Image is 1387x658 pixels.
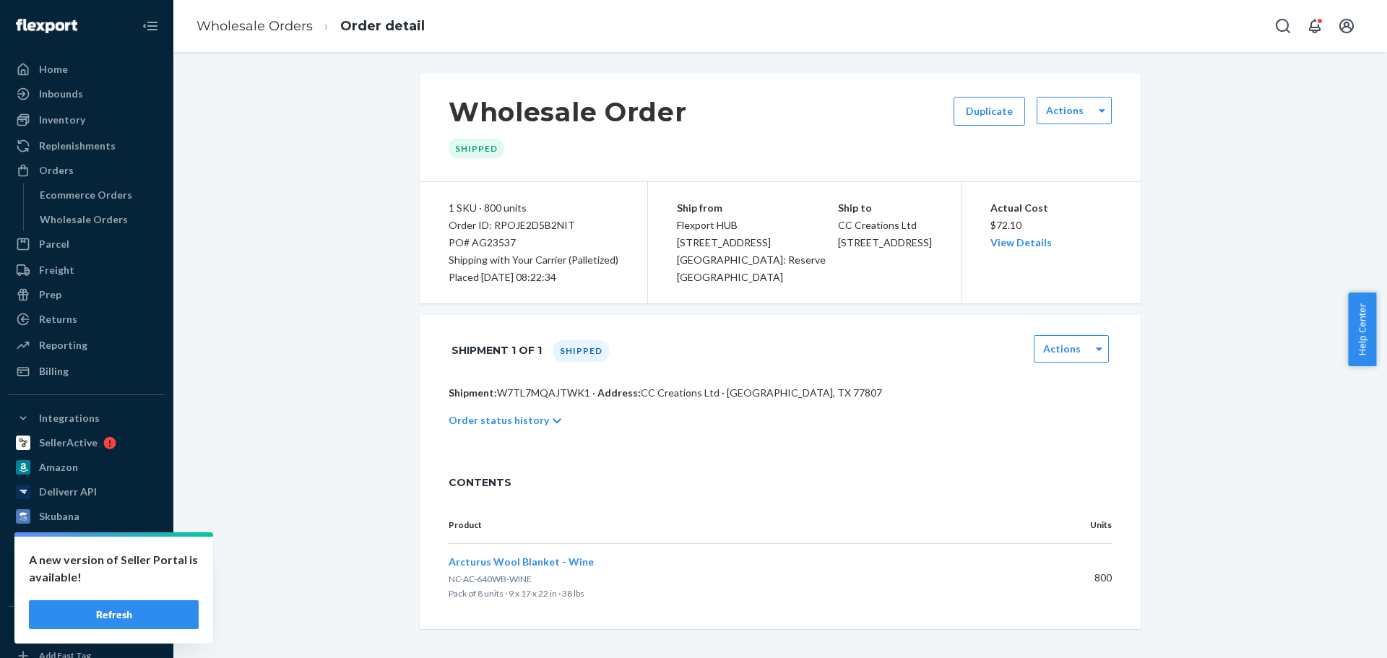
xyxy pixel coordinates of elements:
[9,233,165,256] a: Parcel
[449,555,594,569] button: Arcturus Wool Blanket - Wine
[449,139,504,158] div: Shipped
[449,251,618,269] p: Shipping with Your Carrier (Palletized)
[39,485,97,499] div: Deliverr API
[9,529,165,553] a: Walmart
[449,413,549,428] p: Order status history
[449,573,532,584] span: NC-AC-640WB-WINE
[39,436,98,450] div: SellerActive
[553,340,609,362] div: Shipped
[838,199,932,217] p: Ship to
[9,431,165,454] a: SellerActive
[39,411,100,425] div: Integrations
[954,97,1025,126] button: Duplicate
[449,234,618,251] div: PO# AG23537
[597,386,641,399] span: Address:
[39,364,69,378] div: Billing
[9,82,165,105] a: Inbounds
[1051,519,1112,532] p: Units
[990,199,1112,217] p: Actual Cost
[39,312,77,326] div: Returns
[1300,12,1329,40] button: Open notifications
[9,134,165,157] a: Replenishments
[1295,615,1373,651] iframe: Opens a widget where you can chat to one of our agents
[40,212,128,227] div: Wholesale Orders
[29,600,199,629] button: Refresh
[449,519,1028,532] p: Product
[449,217,618,234] div: Order ID: RPOJE2D5B2NIT
[990,236,1052,248] a: View Details
[449,475,1112,490] span: CONTENTS
[9,480,165,503] a: Deliverr API
[449,199,618,217] div: 1 SKU · 800 units
[39,113,85,127] div: Inventory
[838,219,932,248] span: CC Creations Ltd [STREET_ADDRESS]
[39,87,83,101] div: Inbounds
[39,338,87,352] div: Reporting
[677,199,838,217] p: Ship from
[677,219,826,283] span: Flexport HUB [STREET_ADDRESS][GEOGRAPHIC_DATA]: Reserve [GEOGRAPHIC_DATA]
[449,97,687,127] h1: Wholesale Order
[9,456,165,479] a: Amazon
[185,5,436,48] ol: breadcrumbs
[16,19,77,33] img: Flexport logo
[29,551,199,586] p: A new version of Seller Portal is available!
[9,583,165,600] a: Add Integration
[451,335,542,365] h1: Shipment 1 of 1
[196,18,313,34] a: Wholesale Orders
[39,237,69,251] div: Parcel
[9,554,165,577] a: Shopify
[1269,12,1297,40] button: Open Search Box
[449,555,594,568] span: Arcturus Wool Blanket - Wine
[9,308,165,331] a: Returns
[39,62,68,77] div: Home
[1332,12,1361,40] button: Open account menu
[136,12,165,40] button: Close Navigation
[33,208,165,231] a: Wholesale Orders
[39,163,74,178] div: Orders
[9,283,165,306] a: Prep
[39,509,79,524] div: Skubana
[9,259,165,282] a: Freight
[9,334,165,357] a: Reporting
[9,159,165,182] a: Orders
[9,505,165,528] a: Skubana
[9,618,165,641] button: Fast Tags
[340,18,425,34] a: Order detail
[39,460,78,475] div: Amazon
[39,139,116,153] div: Replenishments
[1348,293,1376,366] button: Help Center
[39,287,61,302] div: Prep
[1043,342,1081,356] label: Actions
[449,386,497,399] span: Shipment:
[449,586,1028,601] p: Pack of 8 units · 9 x 17 x 22 in · 38 lbs
[33,183,165,207] a: Ecommerce Orders
[9,58,165,81] a: Home
[9,360,165,383] a: Billing
[9,407,165,430] button: Integrations
[39,263,74,277] div: Freight
[449,269,618,286] div: Placed [DATE] 08:22:34
[449,386,1112,400] p: W7TL7MQAJTWK1 · CC Creations Ltd · [GEOGRAPHIC_DATA], TX 77807
[9,108,165,131] a: Inventory
[1051,571,1112,585] p: 800
[40,188,132,202] div: Ecommerce Orders
[1046,103,1084,118] label: Actions
[990,199,1112,251] div: $72.10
